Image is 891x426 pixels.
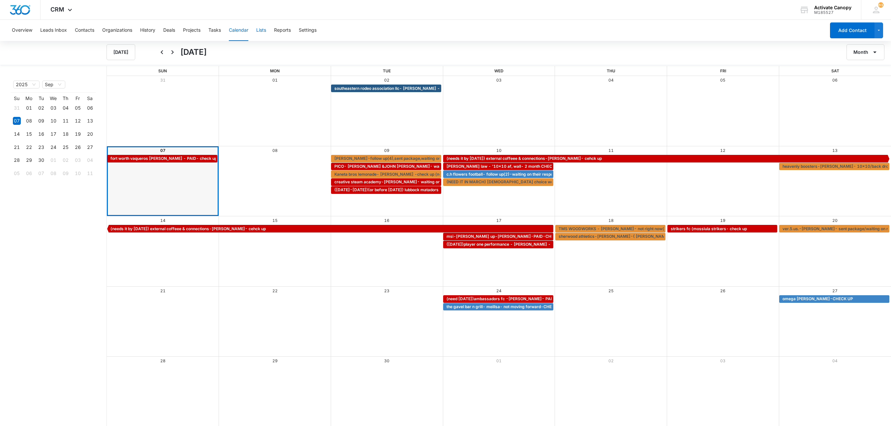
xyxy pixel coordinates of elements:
[59,141,72,154] td: 2025-09-25
[445,171,552,177] div: c.h flowers football- follow up(2)-waiting on their response (2) i mentioned PO..pricing is an issue
[84,154,96,167] td: 2025-10-04
[163,20,175,41] button: Deals
[446,156,602,161] span: (needs it by [DATE]) external coffeee & connections-[PERSON_NAME]- cehck up
[47,95,59,101] th: We
[274,20,291,41] button: Reports
[334,156,458,161] span: [PERSON_NAME]-follow up(4),sent package,waiting on payment
[384,148,389,153] a: 09
[11,101,23,115] td: 2025-08-31
[334,171,472,177] span: Kaneta bros lemonade- [PERSON_NAME] -check up (not ready to order)
[25,169,33,177] div: 06
[272,148,278,153] a: 08
[445,156,888,161] div: (needs it by march 26) external coffeee & connections-derrick black- cehck up
[814,5,851,10] div: account name
[832,148,838,153] a: 13
[832,218,838,223] a: 20
[86,156,94,164] div: 04
[272,358,278,363] a: 29
[59,127,72,141] td: 2025-09-18
[446,296,680,302] span: (need [DATE])ambassadors fc -[PERSON_NAME]- PAID VIA CHECK/rustys has designs -check up (LATE-arr...
[446,241,582,247] span: ([DATE])player one performance - [PERSON_NAME] - PAID- check up
[37,143,45,151] div: 23
[832,358,838,363] a: 04
[180,46,207,58] h1: [DATE]
[62,130,70,138] div: 18
[384,78,389,83] a: 02
[49,169,57,177] div: 08
[814,10,851,15] div: account id
[608,78,614,83] a: 04
[74,169,82,177] div: 10
[75,20,94,41] button: Contacts
[25,104,33,112] div: 01
[72,141,84,154] td: 2025-09-26
[49,143,57,151] div: 24
[109,156,216,161] div: fort worth vaqueros anthony harris - PAID- check up
[72,95,84,101] th: Fr
[608,218,614,223] a: 18
[445,304,552,310] div: the gavel bar n grill- meillsa- not moving forward-CHECK UP
[11,115,23,128] td: 2025-09-07
[47,101,59,115] td: 2025-09-03
[74,117,82,125] div: 12
[86,104,94,112] div: 06
[608,288,614,293] a: 25
[86,143,94,151] div: 27
[62,117,70,125] div: 11
[607,68,615,73] span: Thu
[23,101,35,115] td: 2025-09-01
[720,358,725,363] a: 03
[59,167,72,180] td: 2025-10-09
[496,358,502,363] a: 01
[72,154,84,167] td: 2025-10-03
[157,47,167,57] button: Back
[37,156,45,164] div: 30
[62,169,70,177] div: 09
[781,163,888,169] div: heavenly boosters-katie- 10x10/back drop- waiting on customer
[25,143,33,151] div: 22
[720,288,725,293] a: 26
[720,148,725,153] a: 12
[608,148,614,153] a: 11
[557,226,664,232] div: TMS WOODWORKS - TOM SIZEMORE- not right now(has an expisnve repiar(reach back net quarter)
[13,169,21,177] div: 05
[13,143,21,151] div: 21
[334,187,538,193] span: ([DATE]-[DATE])(or before [DATE]) lubbock matadors - [PERSON_NAME] - waiting on customer response
[559,233,722,239] span: sherwood athletics-[PERSON_NAME]-( [PERSON_NAME] said approved)- CHECK UP
[47,141,59,154] td: 2025-09-24
[23,127,35,141] td: 2025-09-15
[74,104,82,112] div: 05
[74,143,82,151] div: 26
[384,218,389,223] a: 16
[383,68,391,73] span: Tue
[47,167,59,180] td: 2025-10-08
[160,358,166,363] a: 28
[445,241,552,247] div: (june 4)player one performance - ben - PAID- check up
[334,179,473,185] span: creative steam academy-[PERSON_NAME]- waiting on design response
[832,288,838,293] a: 27
[72,101,84,115] td: 2025-09-05
[671,226,747,232] span: strikers fc (mossiula strikers- check up
[37,104,45,112] div: 02
[160,148,166,153] a: 07
[720,218,725,223] a: 19
[59,154,72,167] td: 2025-10-02
[167,47,178,57] button: Next
[830,22,875,38] button: Add Contact
[49,130,57,138] div: 17
[37,169,45,177] div: 07
[496,78,502,83] a: 03
[229,20,248,41] button: Calendar
[16,81,37,88] span: 2025
[445,296,552,302] div: (need may 24)ambassadors fc -bob dean- PAID VIA CHECK/rustys has designs -check up (LATE-arrivng ...
[50,6,64,13] span: CRM
[846,44,884,60] button: Month
[84,115,96,128] td: 2025-09-13
[84,141,96,154] td: 2025-09-27
[11,167,23,180] td: 2025-10-05
[446,233,566,239] span: msi-[PERSON_NAME] up-[PERSON_NAME]-PAID-CHECK UP
[72,127,84,141] td: 2025-09-19
[781,226,888,232] div: ver.5.us.-ricardo- sent package/waiting on response- 15% off but only for feb. offered to pick up...
[496,148,502,153] a: 10
[47,154,59,167] td: 2025-10-01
